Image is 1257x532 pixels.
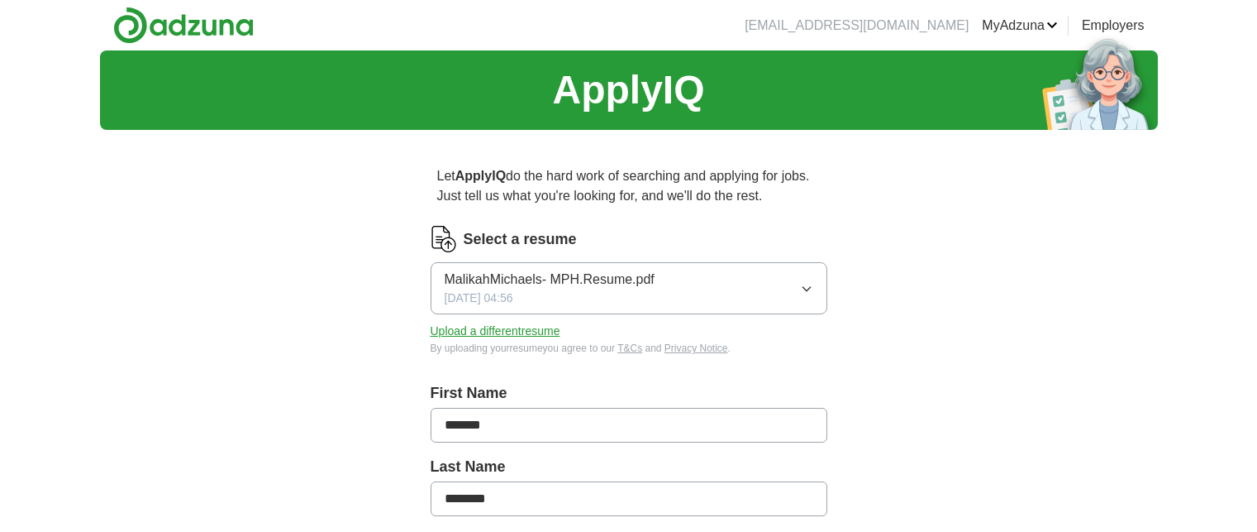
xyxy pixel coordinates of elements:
[664,343,728,354] a: Privacy Notice
[445,290,513,307] span: [DATE] 04:56
[431,341,827,356] div: By uploading your resume you agree to our and .
[431,160,827,213] p: Let do the hard work of searching and applying for jobs. Just tell us what you're looking for, an...
[552,60,704,120] h1: ApplyIQ
[617,343,642,354] a: T&Cs
[982,16,1058,36] a: MyAdzuna
[745,16,969,36] li: [EMAIL_ADDRESS][DOMAIN_NAME]
[431,456,827,478] label: Last Name
[113,7,254,44] img: Adzuna logo
[431,262,827,314] button: MalikahMichaels- MPH.Resume.pdf[DATE] 04:56
[431,382,827,405] label: First Name
[464,228,577,251] label: Select a resume
[455,169,506,183] strong: ApplyIQ
[445,270,655,290] span: MalikahMichaels- MPH.Resume.pdf
[431,226,457,252] img: CV Icon
[1082,16,1145,36] a: Employers
[431,323,560,340] button: Upload a differentresume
